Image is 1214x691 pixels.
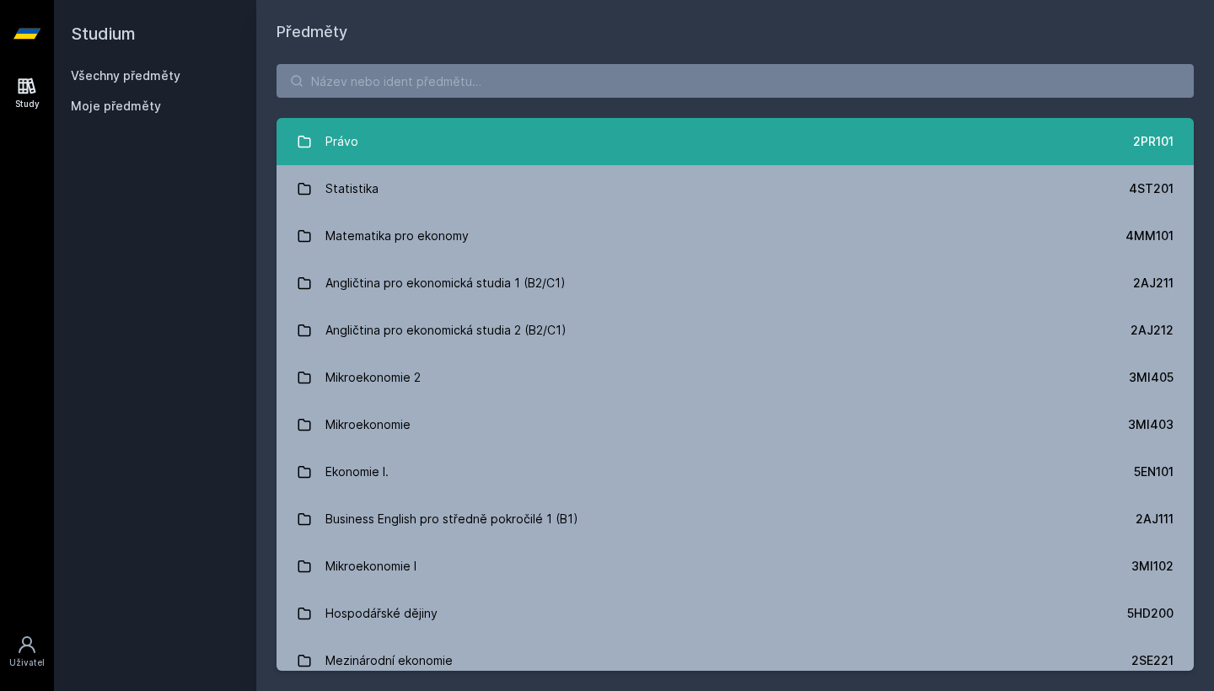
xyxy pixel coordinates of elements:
[325,266,566,300] div: Angličtina pro ekonomická studia 1 (B2/C1)
[277,448,1194,495] a: Ekonomie I. 5EN101
[325,219,469,253] div: Matematika pro ekonomy
[1133,275,1174,292] div: 2AJ211
[277,20,1194,44] h1: Předměty
[325,361,421,394] div: Mikroekonomie 2
[1136,511,1174,528] div: 2AJ111
[3,67,51,119] a: Study
[277,495,1194,543] a: Business English pro středně pokročilé 1 (B1) 2AJ111
[325,172,379,206] div: Statistika
[1127,605,1174,622] div: 5HD200
[71,98,161,115] span: Moje předměty
[3,626,51,678] a: Uživatel
[1131,558,1174,575] div: 3MI102
[71,68,180,83] a: Všechny předměty
[1129,369,1174,386] div: 3MI405
[277,118,1194,165] a: Právo 2PR101
[9,656,45,669] div: Uživatel
[277,165,1194,212] a: Statistika 4ST201
[1129,180,1174,197] div: 4ST201
[277,212,1194,260] a: Matematika pro ekonomy 4MM101
[277,260,1194,307] a: Angličtina pro ekonomická studia 1 (B2/C1) 2AJ211
[1125,228,1174,244] div: 4MM101
[277,637,1194,684] a: Mezinárodní ekonomie 2SE221
[1131,322,1174,339] div: 2AJ212
[277,354,1194,401] a: Mikroekonomie 2 3MI405
[1131,652,1174,669] div: 2SE221
[277,307,1194,354] a: Angličtina pro ekonomická studia 2 (B2/C1) 2AJ212
[15,98,40,110] div: Study
[277,64,1194,98] input: Název nebo ident předmětu…
[277,401,1194,448] a: Mikroekonomie 3MI403
[1128,416,1174,433] div: 3MI403
[325,455,389,489] div: Ekonomie I.
[1134,463,1174,480] div: 5EN101
[325,408,411,442] div: Mikroekonomie
[325,313,567,347] div: Angličtina pro ekonomická studia 2 (B2/C1)
[277,590,1194,637] a: Hospodářské dějiny 5HD200
[325,125,358,158] div: Právo
[325,644,453,678] div: Mezinárodní ekonomie
[277,543,1194,590] a: Mikroekonomie I 3MI102
[325,502,578,536] div: Business English pro středně pokročilé 1 (B1)
[325,597,438,630] div: Hospodářské dějiny
[1133,133,1174,150] div: 2PR101
[325,549,416,583] div: Mikroekonomie I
